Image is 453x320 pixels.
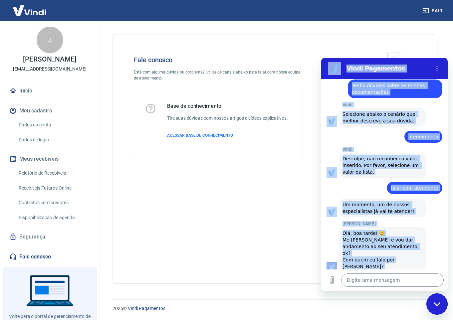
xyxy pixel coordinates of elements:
[16,133,92,147] a: Dados de login
[167,133,233,138] span: ACESSAR BASE DE CONHECIMENTO
[13,66,87,73] p: [EMAIL_ADDRESS][DOMAIN_NAME]
[421,5,445,17] button: Sair
[167,132,288,138] a: ACESSAR BASE DE CONHECIMENTO
[23,56,76,63] p: [PERSON_NAME]
[8,83,92,98] a: Início
[16,196,92,210] a: Contratos com credores
[16,118,92,132] a: Dados da conta
[134,56,303,64] h4: Fale conosco
[167,103,288,109] h5: Base de conhecimento
[8,152,92,166] button: Meus recebíveis
[426,293,448,315] iframe: Botão para abrir a janela de mensagens, conversa em andamento
[134,69,303,81] p: Está com alguma dúvida ou problema? Utilize os canais abaixo para falar com nossa equipe de atend...
[8,230,92,244] a: Segurança
[113,305,437,312] p: 2025 ©
[16,166,92,180] a: Relatório de Recebíveis
[16,211,92,225] a: Disponibilização de agenda
[128,306,165,311] a: Vindi Pagamentos
[321,58,448,291] iframe: Janela de mensagens
[8,249,92,264] a: Fale conosco
[37,27,63,53] div: J
[16,181,92,195] a: Recebíveis Futuros Online
[167,115,288,122] h6: Tire suas dúvidas com nossos artigos e vídeos explicativos.
[320,45,421,134] img: Fale conosco
[8,0,51,21] img: Vindi
[8,103,92,118] button: Meu cadastro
